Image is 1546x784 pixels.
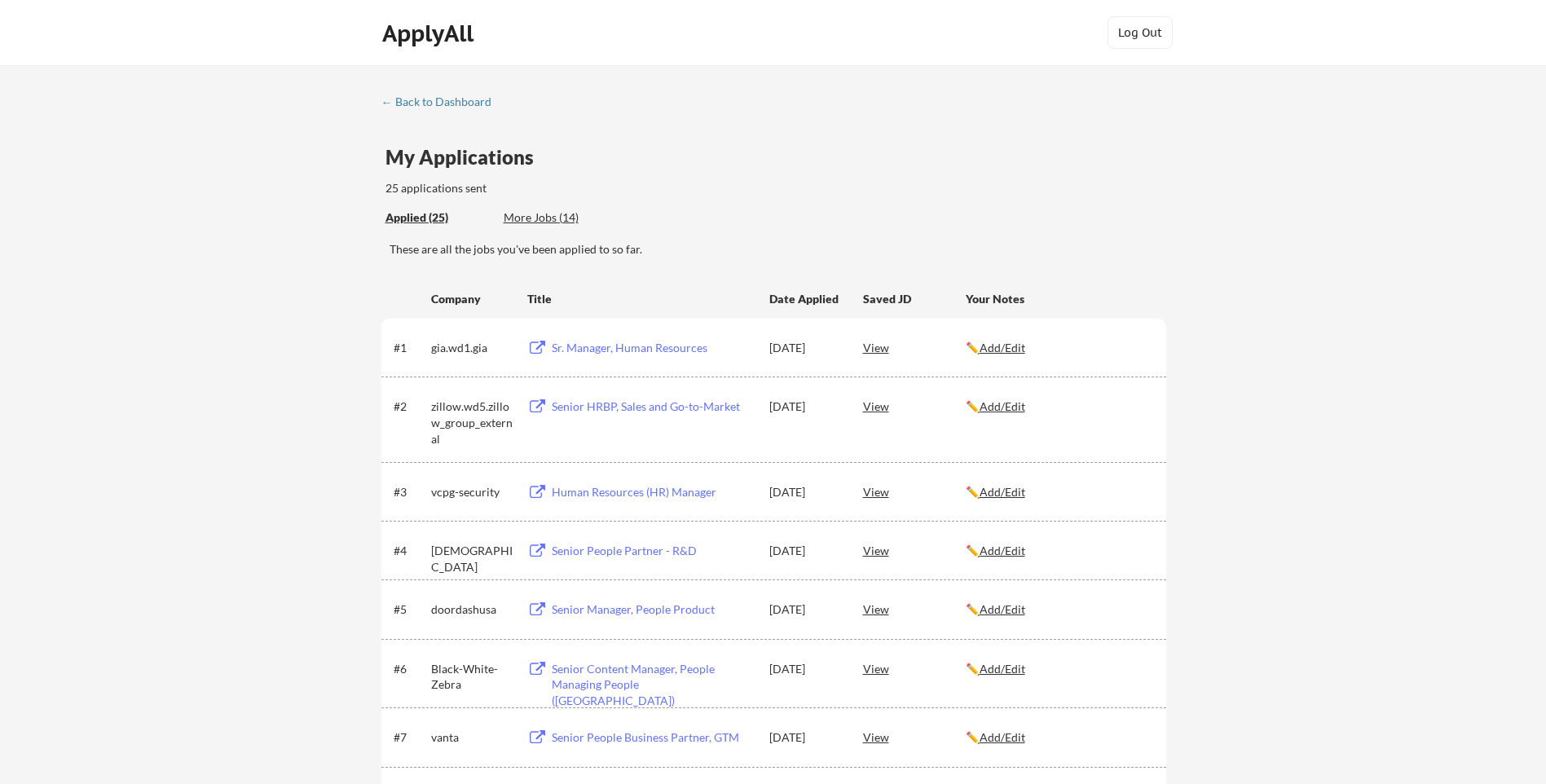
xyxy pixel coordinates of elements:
div: ✏️ [966,399,1152,415]
div: View [863,333,966,362]
div: zillow.wd5.zillow_group_external [431,399,513,447]
div: ✏️ [966,543,1152,559]
div: doordashusa [431,601,513,618]
div: #3 [394,484,425,500]
div: View [863,594,966,623]
div: [DATE] [769,729,841,746]
div: #7 [394,729,425,746]
div: These are job applications we think you'd be a good fit for, but couldn't apply you to automatica... [504,209,623,227]
div: Senior Content Manager, People Managing People ([GEOGRAPHIC_DATA]) [552,661,754,709]
div: These are all the jobs you've been applied to so far. [390,241,1166,258]
div: View [863,722,966,751]
div: Date Applied [769,291,841,307]
div: View [863,535,966,565]
div: [DATE] [769,484,841,500]
div: #4 [394,543,425,559]
div: Black-White-Zebra [431,661,513,693]
div: #1 [394,340,425,356]
div: [DATE] [769,399,841,415]
div: Applied (25) [385,209,491,226]
div: 25 applications sent [385,180,701,196]
u: Add/Edit [980,730,1025,744]
div: ← Back to Dashboard [381,96,504,108]
div: vcpg-security [431,484,513,500]
u: Add/Edit [980,399,1025,413]
div: gia.wd1.gia [431,340,513,356]
a: ← Back to Dashboard [381,95,504,112]
div: Sr. Manager, Human Resources [552,340,754,356]
u: Add/Edit [980,662,1025,676]
div: Senior Manager, People Product [552,601,754,618]
div: ✏️ [966,729,1152,746]
div: Saved JD [863,284,966,313]
div: [DEMOGRAPHIC_DATA] [431,543,513,575]
div: View [863,654,966,683]
div: My Applications [385,148,547,167]
div: ✏️ [966,661,1152,677]
div: Human Resources (HR) Manager [552,484,754,500]
div: ApplyAll [382,20,478,47]
div: vanta [431,729,513,746]
div: [DATE] [769,543,841,559]
div: View [863,391,966,421]
div: #2 [394,399,425,415]
div: [DATE] [769,601,841,618]
div: #6 [394,661,425,677]
div: Your Notes [966,291,1152,307]
div: [DATE] [769,661,841,677]
div: More Jobs (14) [504,209,623,226]
div: These are all the jobs you've been applied to so far. [385,209,491,227]
div: Senior HRBP, Sales and Go-to-Market [552,399,754,415]
div: View [863,477,966,506]
div: Company [431,291,513,307]
u: Add/Edit [980,485,1025,499]
button: Log Out [1108,16,1173,49]
u: Add/Edit [980,602,1025,616]
u: Add/Edit [980,341,1025,355]
div: ✏️ [966,484,1152,500]
div: Senior People Business Partner, GTM [552,729,754,746]
div: Senior People Partner - R&D [552,543,754,559]
div: Title [527,291,754,307]
div: #5 [394,601,425,618]
div: ✏️ [966,340,1152,356]
u: Add/Edit [980,544,1025,557]
div: [DATE] [769,340,841,356]
div: ✏️ [966,601,1152,618]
